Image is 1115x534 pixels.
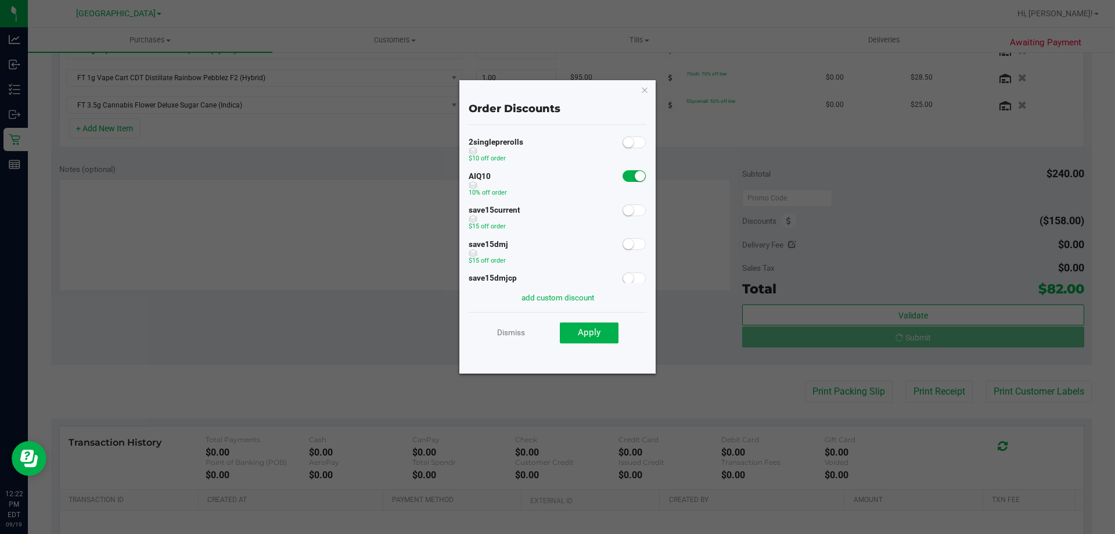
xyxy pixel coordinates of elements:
span: discount can be used with other discounts [469,215,520,223]
span: discount can be used with other discounts [469,147,523,155]
div: 2singleprerolls [469,137,523,168]
span: Apply [578,327,600,338]
div: save15dmjcp [469,273,517,304]
div: save15dmj [469,239,508,270]
a: Dismiss [497,322,525,343]
div: save15current [469,205,520,236]
button: Apply [560,322,618,343]
span: $15 off order [469,257,506,264]
span: $10 off order [469,155,506,162]
span: $15 off order [469,223,506,230]
a: add custom discount [521,293,594,302]
iframe: Resource center [12,441,46,476]
div: AIQ10 [469,171,507,202]
span: discount can be used with other discounts [469,249,508,257]
h4: Order Discounts [469,103,646,115]
span: discount can be used with other discounts [469,181,507,189]
span: 10% off order [469,189,507,196]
